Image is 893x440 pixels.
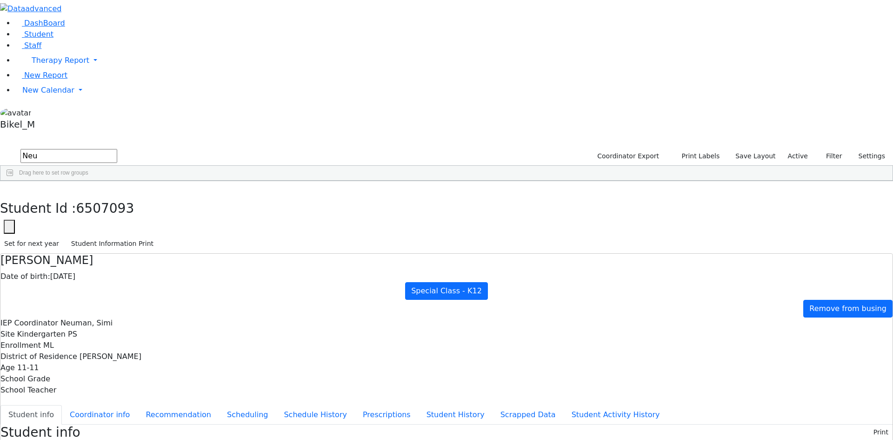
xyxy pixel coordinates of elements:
[24,71,67,80] span: New Report
[15,19,65,27] a: DashBoard
[219,405,276,425] button: Scheduling
[67,237,158,251] button: Student Information Print
[20,149,117,163] input: Search
[15,30,53,39] a: Student
[138,405,219,425] button: Recommendation
[803,300,893,318] a: Remove from busing
[869,425,893,440] button: Print
[493,405,564,425] button: Scrapped Data
[24,19,65,27] span: DashBoard
[0,271,893,282] div: [DATE]
[846,149,889,163] button: Settings
[564,405,668,425] button: Student Activity History
[0,385,56,396] label: School Teacher
[15,71,67,80] a: New Report
[405,282,488,300] a: Special Class - K12
[0,318,58,329] label: IEP Coordinator
[76,201,134,216] span: 6507093
[276,405,355,425] button: Schedule History
[591,149,663,163] button: Coordinator Export
[17,330,77,338] span: Kindergarten PS
[15,51,893,70] a: Therapy Report
[24,41,41,50] span: Staff
[62,405,138,425] button: Coordinator info
[0,271,50,282] label: Date of birth:
[60,318,113,327] span: Neuman, Simi
[17,363,39,372] span: 11-11
[24,30,53,39] span: Student
[0,351,77,362] label: District of Residence
[731,149,780,163] button: Save Layout
[15,41,41,50] a: Staff
[43,341,54,350] span: ML
[0,362,15,373] label: Age
[814,149,846,163] button: Filter
[0,373,50,385] label: School Grade
[32,56,89,65] span: Therapy Report
[80,352,141,361] span: [PERSON_NAME]
[419,405,493,425] button: Student History
[355,405,419,425] button: Prescriptions
[784,149,812,163] label: Active
[0,340,41,351] label: Enrollment
[0,329,15,340] label: Site
[15,81,893,100] a: New Calendar
[671,149,724,163] button: Print Labels
[22,86,74,95] span: New Calendar
[0,405,62,425] button: Student info
[809,304,886,313] span: Remove from busing
[0,254,893,267] h4: [PERSON_NAME]
[19,169,88,176] span: Drag here to set row groups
